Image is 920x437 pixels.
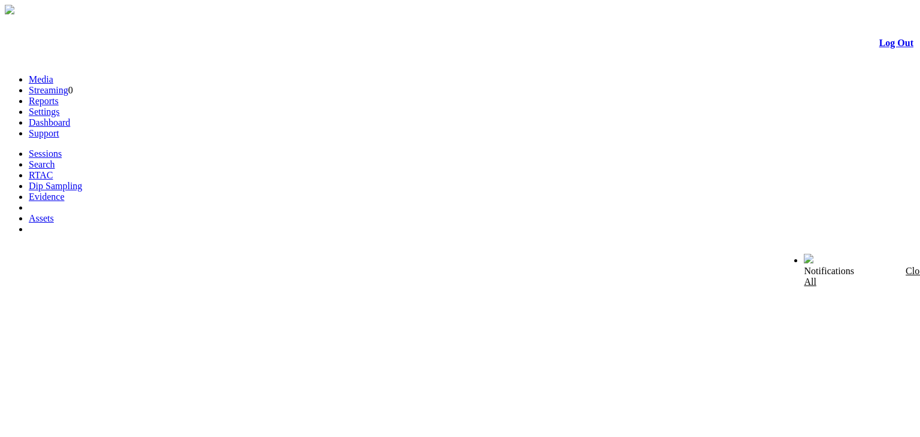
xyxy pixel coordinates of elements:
a: Media [29,74,53,84]
a: Search [29,159,55,169]
a: Reports [29,96,59,106]
a: Sessions [29,148,62,159]
a: Streaming [29,85,68,95]
a: Assets [29,213,54,223]
img: arrow-3.png [5,5,14,14]
img: bell24.png [804,254,813,263]
span: 0 [68,85,73,95]
span: Welcome, Nav Alchi design (Administrator) [642,254,780,263]
div: Notifications [804,266,890,287]
a: Evidence [29,192,65,202]
a: Dip Sampling [29,181,82,191]
a: Log Out [879,38,913,48]
a: Dashboard [29,117,70,128]
a: Settings [29,107,60,117]
a: RTAC [29,170,53,180]
a: Support [29,128,59,138]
